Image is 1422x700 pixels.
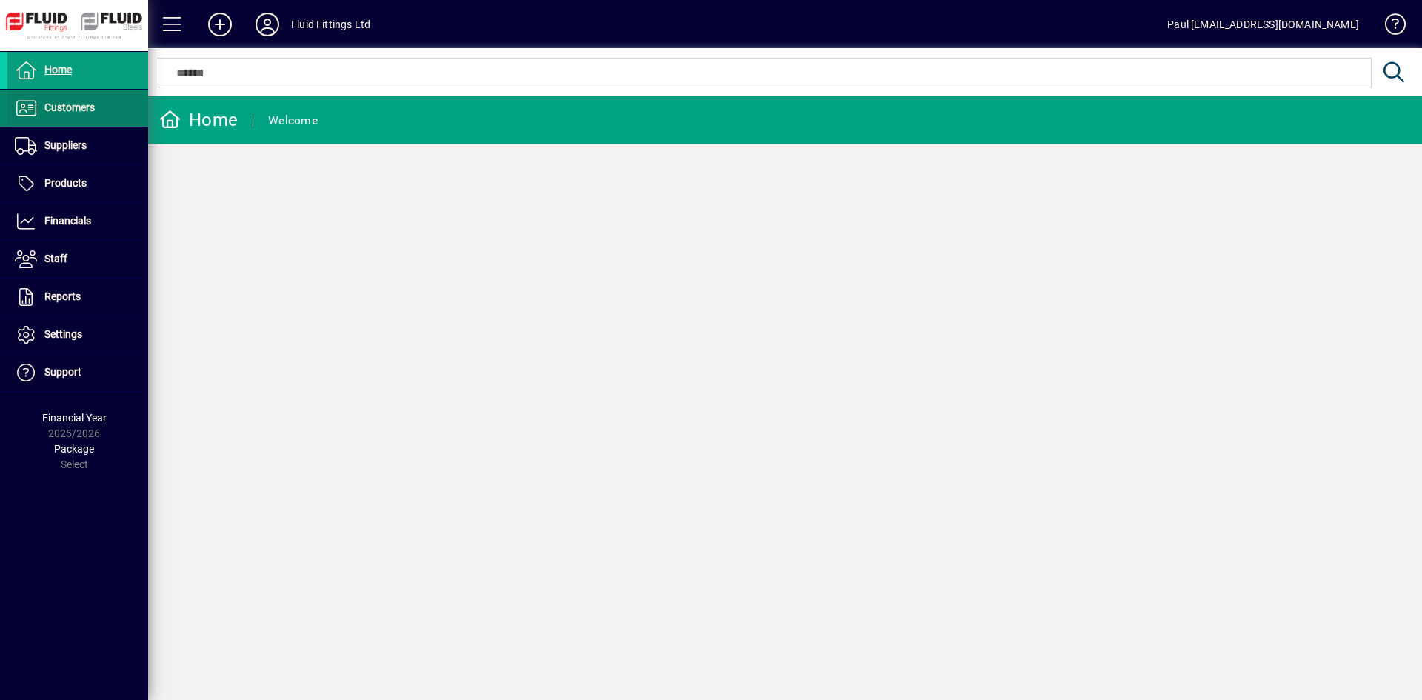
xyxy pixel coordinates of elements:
[7,316,148,353] a: Settings
[7,354,148,391] a: Support
[268,109,318,133] div: Welcome
[7,165,148,202] a: Products
[7,241,148,278] a: Staff
[44,177,87,189] span: Products
[7,127,148,164] a: Suppliers
[44,290,81,302] span: Reports
[1167,13,1359,36] div: Paul [EMAIL_ADDRESS][DOMAIN_NAME]
[42,412,107,424] span: Financial Year
[196,11,244,38] button: Add
[44,253,67,264] span: Staff
[44,64,72,76] span: Home
[44,215,91,227] span: Financials
[159,108,238,132] div: Home
[44,101,95,113] span: Customers
[44,328,82,340] span: Settings
[7,279,148,316] a: Reports
[44,139,87,151] span: Suppliers
[54,443,94,455] span: Package
[1374,3,1403,51] a: Knowledge Base
[7,90,148,127] a: Customers
[7,203,148,240] a: Financials
[244,11,291,38] button: Profile
[44,366,81,378] span: Support
[291,13,370,36] div: Fluid Fittings Ltd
